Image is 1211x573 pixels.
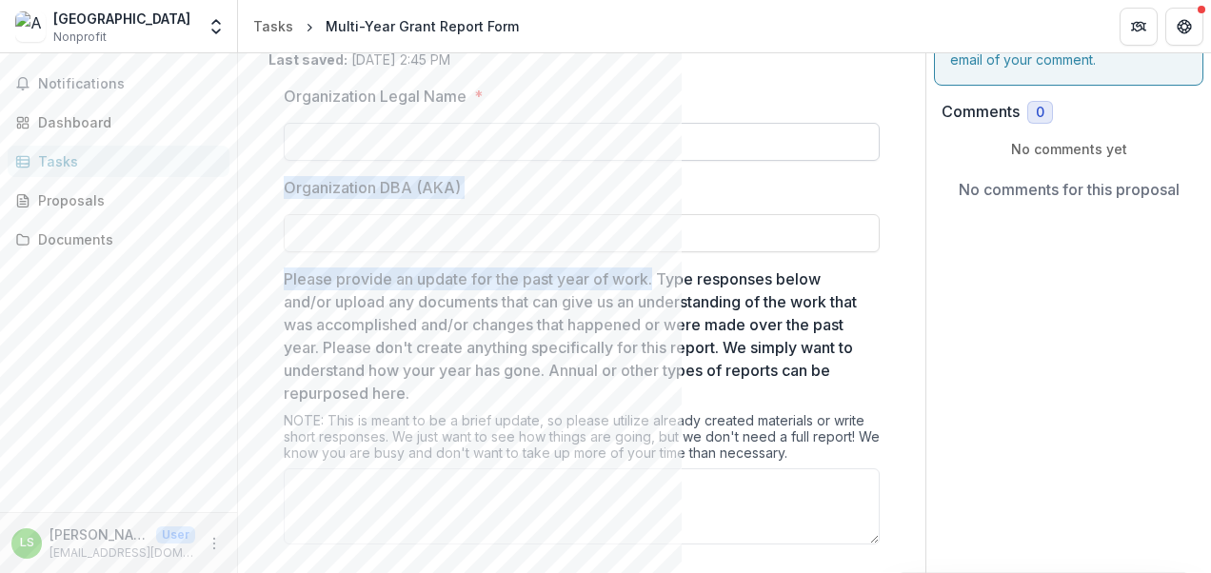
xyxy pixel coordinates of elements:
[253,16,293,36] div: Tasks
[8,224,229,255] a: Documents
[284,176,461,199] p: Organization DBA (AKA)
[8,69,229,99] button: Notifications
[203,8,229,46] button: Open entity switcher
[284,267,868,405] p: Please provide an update for the past year of work. Type responses below and/or upload any docume...
[268,49,450,69] p: [DATE] 2:45 PM
[50,524,149,544] p: [PERSON_NAME]
[38,190,214,210] div: Proposals
[942,139,1196,159] p: No comments yet
[268,51,347,68] strong: Last saved:
[942,103,1020,121] h2: Comments
[959,178,1180,201] p: No comments for this proposal
[53,9,190,29] div: [GEOGRAPHIC_DATA]
[1120,8,1158,46] button: Partners
[156,526,195,543] p: User
[53,29,107,46] span: Nonprofit
[15,11,46,42] img: Arrupe College of Loyola University Chicago
[38,76,222,92] span: Notifications
[284,412,880,468] div: NOTE: This is meant to be a brief update, so please utilize already created materials or write sh...
[284,85,467,108] p: Organization Legal Name
[8,107,229,138] a: Dashboard
[38,229,214,249] div: Documents
[50,544,195,562] p: [EMAIL_ADDRESS][DOMAIN_NAME]
[246,12,301,40] a: Tasks
[8,185,229,216] a: Proposals
[203,532,226,555] button: More
[1036,105,1044,121] span: 0
[326,16,519,36] div: Multi-Year Grant Report Form
[38,112,214,132] div: Dashboard
[1165,8,1203,46] button: Get Help
[246,12,526,40] nav: breadcrumb
[20,537,34,549] div: Libby Shortenhaus
[8,146,229,177] a: Tasks
[38,151,214,171] div: Tasks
